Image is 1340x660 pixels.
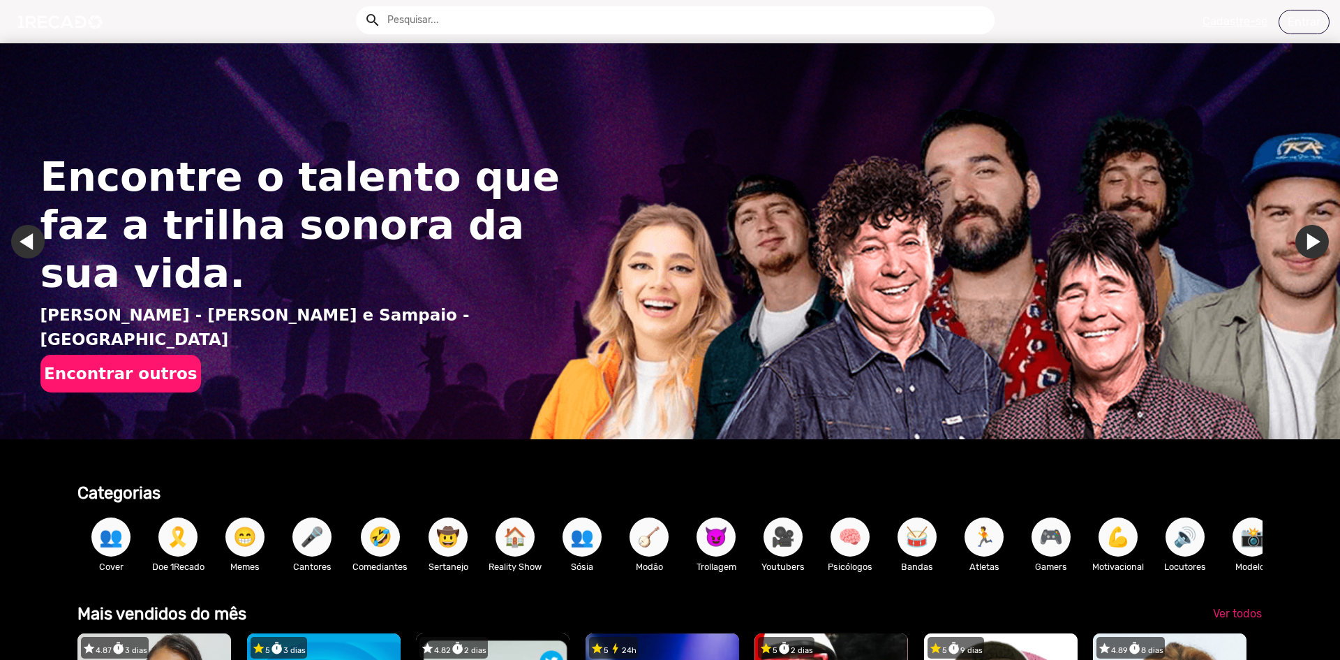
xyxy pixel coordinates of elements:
[757,560,810,573] p: Youtubers
[831,518,870,557] button: 🧠
[377,6,995,34] input: Pesquisar...
[1099,518,1138,557] button: 💪
[496,518,535,557] button: 🏠
[972,518,996,557] span: 🏃
[1092,560,1145,573] p: Motivacional
[690,560,743,573] p: Trollagem
[364,12,381,29] mat-icon: Example home icon
[77,604,246,624] b: Mais vendidos do mês
[1203,15,1267,28] u: Cadastre-se
[1279,10,1330,34] a: Entrar
[891,560,944,573] p: Bandas
[1025,560,1078,573] p: Gamers
[84,560,137,573] p: Cover
[637,518,661,557] span: 🪕
[1159,560,1212,573] p: Locutores
[1039,518,1063,557] span: 🎮
[166,518,190,557] span: 🎗️
[563,518,602,557] button: 👥
[630,518,669,557] button: 🪕
[1226,560,1279,573] p: Modelos
[1213,607,1262,620] span: Ver todos
[958,560,1011,573] p: Atletas
[503,518,527,557] span: 🏠
[898,518,937,557] button: 🥁
[1173,518,1197,557] span: 🔊
[292,518,332,557] button: 🎤
[77,483,161,503] b: Categorias
[1032,518,1071,557] button: 🎮
[429,518,468,557] button: 🤠
[361,518,400,557] button: 🤣
[1106,518,1130,557] span: 💪
[218,560,271,573] p: Memes
[905,518,929,557] span: 🥁
[225,518,265,557] button: 😁
[99,518,123,557] span: 👥
[359,7,384,31] button: Example home icon
[697,518,736,557] button: 😈
[11,225,45,258] a: Ir para o último slide
[40,355,201,393] button: Encontrar outros
[764,518,803,557] button: 🎥
[151,560,204,573] p: Doe 1Recado
[824,560,877,573] p: Psicólogos
[352,560,408,573] p: Comediantes
[368,518,392,557] span: 🤣
[285,560,338,573] p: Cantores
[40,303,576,351] p: [PERSON_NAME] - [PERSON_NAME] e Sampaio - [GEOGRAPHIC_DATA]
[556,560,609,573] p: Sósia
[422,560,475,573] p: Sertanejo
[1295,225,1329,258] a: Ir para o próximo slide
[158,518,198,557] button: 🎗️
[233,518,257,557] span: 😁
[1240,518,1264,557] span: 📸
[40,153,576,298] h1: Encontre o talento que faz a trilha sonora da sua vida.
[838,518,862,557] span: 🧠
[91,518,131,557] button: 👥
[965,518,1004,557] button: 🏃
[489,560,542,573] p: Reality Show
[570,518,594,557] span: 👥
[1233,518,1272,557] button: 📸
[704,518,728,557] span: 😈
[436,518,460,557] span: 🤠
[771,518,795,557] span: 🎥
[1166,518,1205,557] button: 🔊
[623,560,676,573] p: Modão
[300,518,324,557] span: 🎤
